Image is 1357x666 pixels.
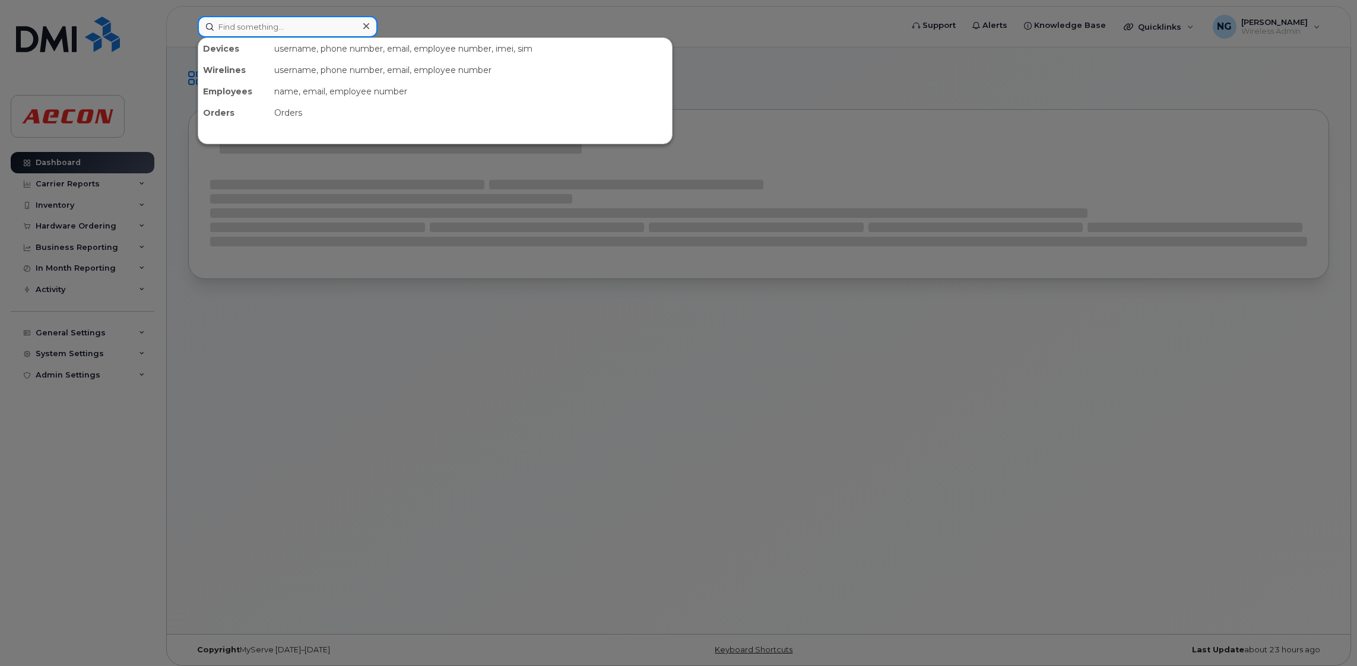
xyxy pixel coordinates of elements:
[270,102,672,123] div: Orders
[198,38,270,59] div: Devices
[198,102,270,123] div: Orders
[198,81,270,102] div: Employees
[198,59,270,81] div: Wirelines
[270,81,672,102] div: name, email, employee number
[270,38,672,59] div: username, phone number, email, employee number, imei, sim
[270,59,672,81] div: username, phone number, email, employee number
